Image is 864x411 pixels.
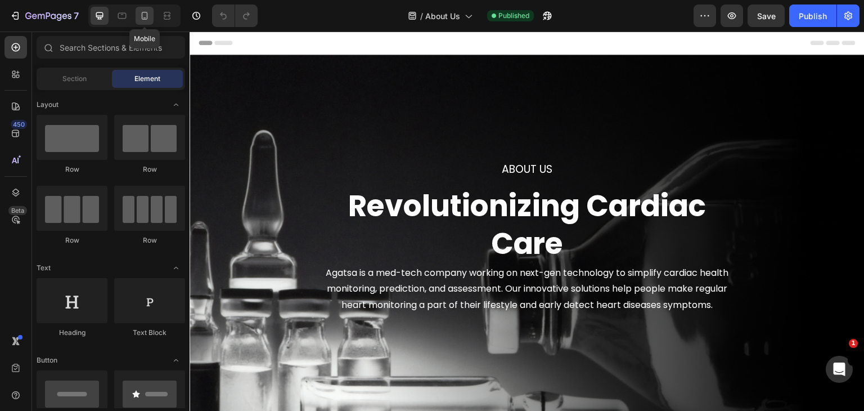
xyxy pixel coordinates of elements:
span: 1 [849,339,858,348]
span: About Us [425,10,460,22]
span: Layout [37,100,58,110]
span: Save [757,11,776,21]
button: Publish [789,5,836,27]
div: Row [114,235,185,245]
div: Row [37,235,107,245]
iframe: Design area [190,32,864,411]
div: Beta [8,206,27,215]
span: Published [498,11,529,21]
div: Text Block [114,328,185,338]
span: Toggle open [167,351,185,369]
button: 7 [4,5,84,27]
span: Element [134,74,160,84]
div: Row [37,164,107,175]
iframe: Intercom live chat [826,356,853,383]
div: Publish [799,10,827,22]
span: Toggle open [167,259,185,277]
input: Search Sections & Elements [37,36,185,59]
span: Button [37,355,57,365]
div: Heading [37,328,107,338]
span: / [420,10,423,22]
span: Text [37,263,51,273]
p: 7 [74,9,79,23]
div: Undo/Redo [212,5,258,27]
span: Section [62,74,87,84]
span: Toggle open [167,96,185,114]
div: Row [114,164,185,175]
div: 450 [11,120,27,129]
button: Save [748,5,785,27]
